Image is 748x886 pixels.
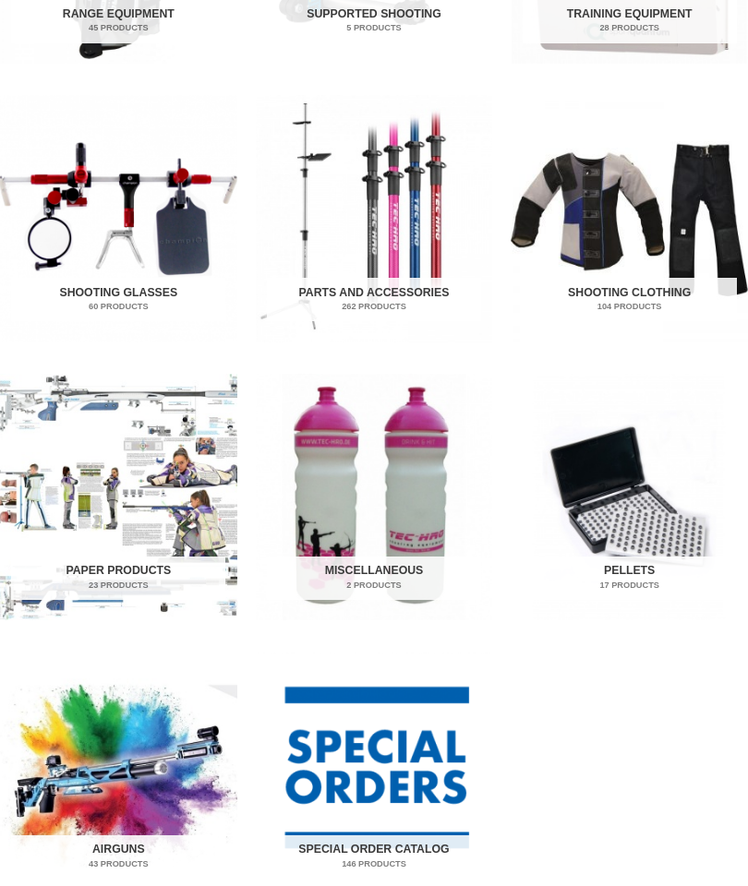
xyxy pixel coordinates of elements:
[267,278,481,321] h2: Parts and Accessories
[11,858,225,871] mark: 43 Products
[511,374,748,621] img: Pellets
[523,580,737,593] mark: 17 Products
[11,301,225,314] mark: 60 Products
[267,835,481,879] h2: Special Order Catalog
[511,374,748,621] a: Visit product category Pellets
[511,95,748,342] a: Visit product category Shooting Clothing
[511,95,748,342] img: Shooting Clothing
[523,22,737,35] mark: 28 Products
[11,557,225,600] h2: Paper Products
[256,95,493,342] img: Parts and Accessories
[256,374,493,621] img: Miscellaneous
[267,22,481,35] mark: 5 Products
[523,557,737,600] h2: Pellets
[11,278,225,321] h2: Shooting Glasses
[11,22,225,35] mark: 45 Products
[256,374,493,621] a: Visit product category Miscellaneous
[267,580,481,593] mark: 2 Products
[523,278,737,321] h2: Shooting Clothing
[11,835,225,879] h2: Airguns
[267,557,481,600] h2: Miscellaneous
[11,580,225,593] mark: 23 Products
[267,858,481,871] mark: 146 Products
[256,95,493,342] a: Visit product category Parts and Accessories
[267,301,481,314] mark: 262 Products
[523,301,737,314] mark: 104 Products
